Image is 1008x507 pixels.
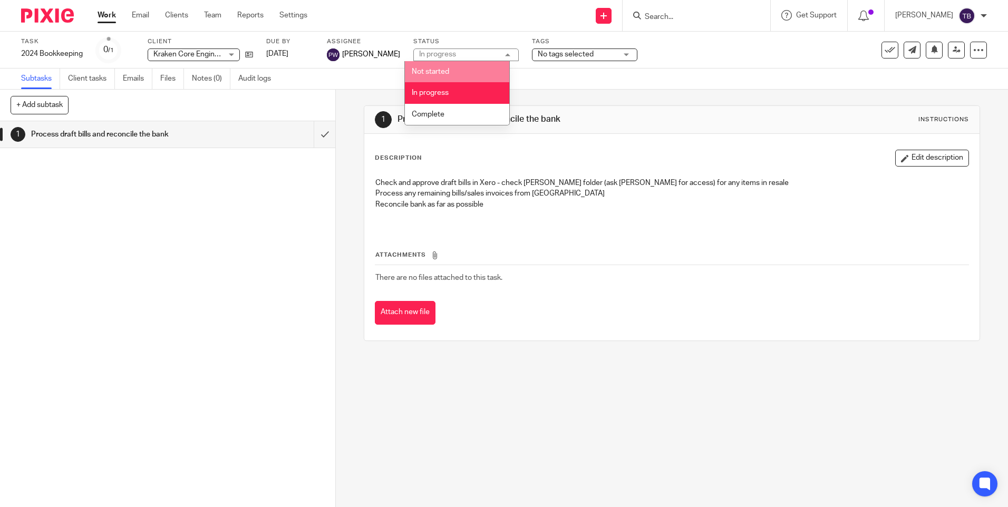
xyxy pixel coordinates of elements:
[132,10,149,21] a: Email
[538,51,594,58] span: No tags selected
[21,8,74,23] img: Pixie
[375,252,426,258] span: Attachments
[375,199,968,210] p: Reconcile bank as far as possible
[412,111,444,118] span: Complete
[375,154,422,162] p: Description
[204,10,221,21] a: Team
[375,178,968,188] p: Check and approve draft bills in Xero - check [PERSON_NAME] folder (ask [PERSON_NAME] for access)...
[644,13,739,22] input: Search
[123,69,152,89] a: Emails
[375,111,392,128] div: 1
[398,114,694,125] h1: Process draft bills and reconcile the bank
[103,44,114,56] div: 0
[98,10,116,21] a: Work
[148,37,253,46] label: Client
[895,150,969,167] button: Edit description
[11,127,25,142] div: 1
[192,69,230,89] a: Notes (0)
[21,37,83,46] label: Task
[266,37,314,46] label: Due by
[68,69,115,89] a: Client tasks
[412,68,449,75] span: Not started
[279,10,307,21] a: Settings
[375,301,435,325] button: Attach new file
[160,69,184,89] a: Files
[327,48,340,61] img: svg%3E
[238,69,279,89] a: Audit logs
[153,51,312,58] span: Kraken Core Engineering Limited T/A Rope Dock
[165,10,188,21] a: Clients
[108,47,114,53] small: /1
[532,37,637,46] label: Tags
[266,50,288,57] span: [DATE]
[21,69,60,89] a: Subtasks
[342,49,400,60] span: [PERSON_NAME]
[21,48,83,59] div: 2024 Bookkeeping
[237,10,264,21] a: Reports
[918,115,969,124] div: Instructions
[412,89,449,96] span: In progress
[958,7,975,24] img: svg%3E
[413,37,519,46] label: Status
[31,126,212,142] h1: Process draft bills and reconcile the bank
[796,12,837,19] span: Get Support
[11,96,69,114] button: + Add subtask
[327,37,400,46] label: Assignee
[375,188,968,199] p: Process any remaining bills/sales invoices from [GEOGRAPHIC_DATA]
[895,10,953,21] p: [PERSON_NAME]
[375,274,502,281] span: There are no files attached to this task.
[419,51,456,58] div: In progress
